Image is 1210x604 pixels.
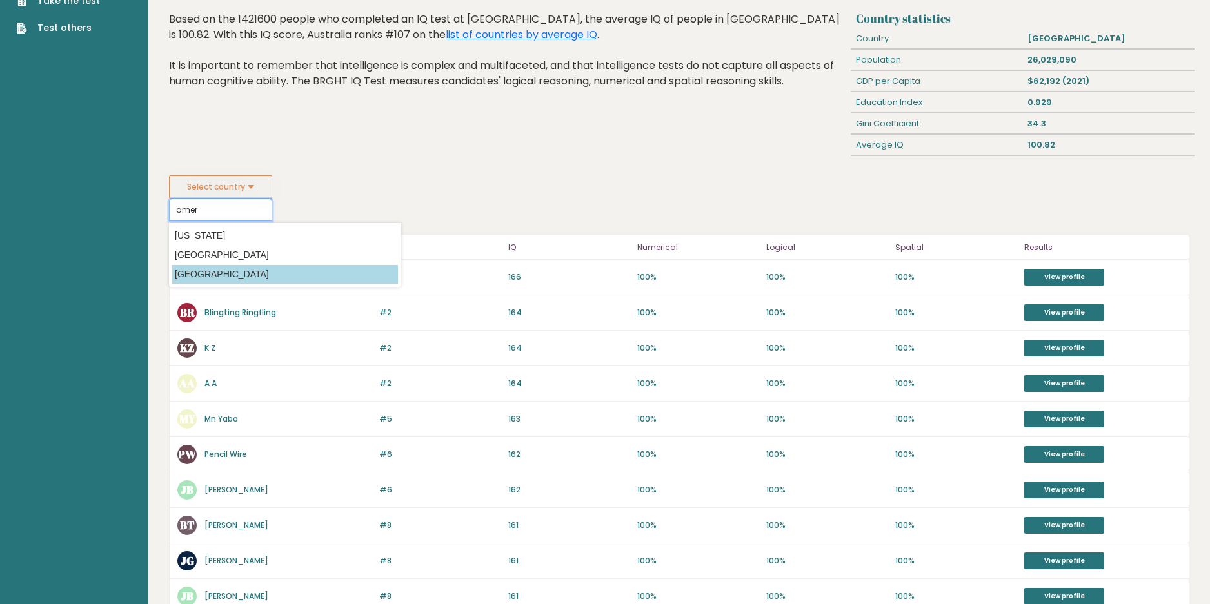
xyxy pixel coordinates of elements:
p: #2 [379,307,501,318]
p: 161 [508,555,630,567]
p: 100% [766,590,888,602]
p: 100% [637,271,759,283]
a: [PERSON_NAME] [204,590,268,601]
p: 166 [508,271,630,283]
p: 100% [766,307,888,318]
p: #8 [379,520,501,531]
h3: Country statistics [856,12,1189,25]
p: 100% [766,484,888,496]
a: K Z [204,342,216,353]
p: #2 [379,378,501,389]
a: [PERSON_NAME] [204,520,268,531]
p: 100% [637,307,759,318]
p: Numerical [637,240,759,255]
p: #2 [379,342,501,354]
p: #8 [379,590,501,602]
a: View profile [1024,517,1104,534]
text: KZ [180,340,194,355]
p: #5 [379,413,501,425]
text: AA [179,376,195,391]
p: #1 [379,271,501,283]
button: Select country [169,175,272,199]
p: 100% [766,378,888,389]
p: 100% [895,378,1017,389]
a: View profile [1024,482,1104,498]
text: BR [180,305,195,320]
p: 100% [766,449,888,460]
div: [GEOGRAPHIC_DATA] [1022,28,1194,49]
div: 0.929 [1022,92,1194,113]
a: View profile [1024,340,1104,356]
a: View profile [1024,375,1104,392]
p: 100% [766,555,888,567]
div: Country [851,28,1022,49]
p: 100% [895,555,1017,567]
p: 100% [895,413,1017,425]
a: View profile [1024,446,1104,463]
p: #8 [379,555,501,567]
p: 100% [895,307,1017,318]
text: JB [181,482,193,497]
p: 164 [508,342,630,354]
a: Mn Yaba [204,413,238,424]
a: View profile [1024,269,1104,286]
p: Spatial [895,240,1017,255]
a: list of countries by average IQ [446,27,597,42]
text: PW [177,447,197,462]
p: Logical [766,240,888,255]
input: Select your country [169,199,272,221]
p: 100% [895,520,1017,531]
a: View profile [1024,304,1104,321]
p: 164 [508,307,630,318]
a: Blingting Ringfling [204,307,276,318]
p: 100% [766,342,888,354]
text: BT [180,518,195,532]
a: Pencil Wire [204,449,247,460]
p: 100% [766,520,888,531]
p: 100% [637,449,759,460]
p: #6 [379,484,501,496]
div: Gini Coefficient [851,113,1022,134]
p: 100% [766,271,888,283]
div: Education Index [851,92,1022,113]
p: IQ [508,240,630,255]
option: [US_STATE] [172,226,398,245]
a: View profile [1024,552,1104,569]
div: GDP per Capita [851,71,1022,92]
div: $62,192 (2021) [1022,71,1194,92]
div: 100.82 [1022,135,1194,155]
div: 26,029,090 [1022,50,1194,70]
p: #6 [379,449,501,460]
p: 100% [895,342,1017,354]
div: Based on the 1421600 people who completed an IQ test at [GEOGRAPHIC_DATA], the average IQ of peop... [169,12,846,108]
p: Results [1024,240,1181,255]
a: [PERSON_NAME] [204,484,268,495]
p: 162 [508,484,630,496]
p: 100% [895,271,1017,283]
p: 100% [637,342,759,354]
p: 100% [637,484,759,496]
p: 162 [508,449,630,460]
p: 164 [508,378,630,389]
p: 100% [766,413,888,425]
p: 100% [895,484,1017,496]
div: Average IQ [851,135,1022,155]
p: 100% [637,520,759,531]
option: [GEOGRAPHIC_DATA] [172,265,398,284]
a: A A [204,378,217,389]
a: Test others [17,21,100,35]
text: JB [181,589,193,603]
p: 100% [637,413,759,425]
a: [PERSON_NAME] [204,555,268,566]
p: 100% [895,449,1017,460]
p: 161 [508,590,630,602]
p: Rank [379,240,501,255]
div: Population [851,50,1022,70]
p: 100% [637,590,759,602]
p: 163 [508,413,630,425]
div: 34.3 [1022,113,1194,134]
text: MY [179,411,196,426]
option: [GEOGRAPHIC_DATA] [172,246,398,264]
text: JG [181,553,194,568]
p: 100% [637,378,759,389]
